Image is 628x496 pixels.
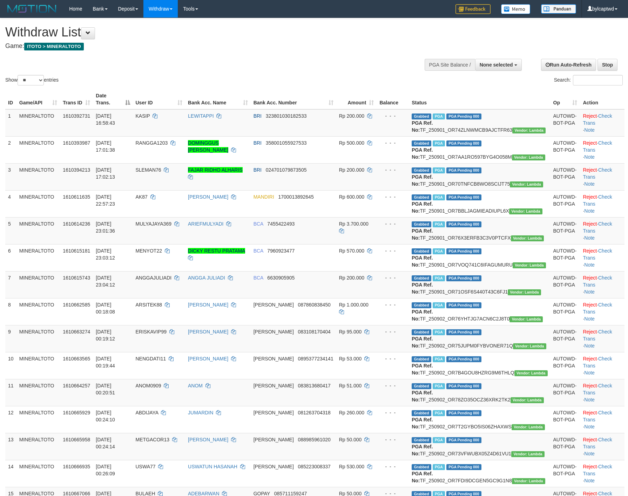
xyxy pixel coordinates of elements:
td: · · [580,406,624,433]
th: Op: activate to sort column ascending [551,89,580,109]
td: AUTOWD-BOT-PGA [551,244,580,271]
span: Copy 081263704318 to clipboard [298,410,330,415]
span: 1610662585 [63,302,90,308]
span: Vendor URL: https://order7.1velocity.biz [509,316,543,322]
td: 8 [5,298,16,325]
span: Vendor URL: https://order7.1velocity.biz [512,128,546,133]
span: Grabbed [412,275,431,281]
td: TF_250902_OR7T2GYBO5IS06ZHAXWS [409,406,550,433]
td: AUTOWD-BOT-PGA [551,325,580,352]
span: Vendor URL: https://order7.1velocity.biz [512,154,545,160]
button: None selected [475,59,522,71]
b: PGA Ref. No: [412,417,433,429]
a: DICKY RESTU PRATAMA [188,248,245,254]
span: NENGDATI11 [136,356,166,361]
a: Note [584,127,595,133]
a: Note [584,235,595,241]
th: Date Trans.: activate to sort column descending [93,89,133,109]
span: Copy 083813680417 to clipboard [298,383,330,388]
span: [DATE] 17:01:38 [96,140,115,153]
a: [PERSON_NAME] [188,194,228,200]
span: Vendor URL: https://order7.1velocity.biz [512,424,545,430]
td: TF_250902_OR78ZO35OCZ36XRK2TK2 [409,379,550,406]
td: TF_250902_OR7B4GOU8HZRG9M6THLQ [409,352,550,379]
a: Note [584,451,595,456]
span: 1610611635 [63,194,90,200]
a: Check Trans [583,221,612,234]
span: [PERSON_NAME] [254,410,294,415]
div: - - - [379,193,406,200]
a: Run Auto-Refresh [541,59,596,71]
div: - - - [379,382,406,389]
td: MINERALTOTO [16,352,60,379]
span: Marked by bylanggota2 [433,140,445,146]
td: 7 [5,271,16,298]
span: Marked by bylanggota1 [433,302,445,308]
span: [DATE] 00:19:12 [96,329,115,342]
span: Vendor URL: https://order7.1velocity.biz [511,235,544,241]
span: ERISKAVIP99 [136,329,167,335]
a: Reject [583,383,597,388]
div: - - - [379,436,406,443]
span: Marked by bylanggota1 [433,221,445,227]
th: Bank Acc. Name: activate to sort column ascending [185,89,251,109]
td: MINERALTOTO [16,271,60,298]
span: Grabbed [412,194,431,200]
td: TF_250901_OR74ZLNWMCB9AJCTFR63 [409,109,550,137]
a: Note [584,154,595,160]
td: · · [580,244,624,271]
a: Check Trans [583,275,612,288]
span: [PERSON_NAME] [254,383,294,388]
a: Note [584,262,595,268]
span: [DATE] 17:02:13 [96,167,115,180]
span: [PERSON_NAME] [254,329,294,335]
span: Grabbed [412,383,431,389]
span: METGACOR13 [136,437,169,442]
a: Note [584,343,595,349]
a: Reject [583,194,597,200]
td: TF_250902_OR75JUPM0FYBVONER71Q [409,325,550,352]
span: Grabbed [412,302,431,308]
td: MINERALTOTO [16,163,60,190]
img: Button%20Memo.svg [501,4,531,14]
span: [DATE] 00:19:44 [96,356,115,368]
a: USWATUN HASANAH [188,464,237,469]
a: Reject [583,437,597,442]
a: ANOM [188,383,203,388]
span: Copy 1700013892645 to clipboard [278,194,313,200]
img: panduan.png [541,4,576,14]
span: Marked by bylanggota2 [433,248,445,254]
span: 1610665929 [63,410,90,415]
span: Copy 083108170404 to clipboard [298,329,330,335]
td: · · [580,433,624,460]
a: [PERSON_NAME] [188,437,228,442]
td: TF_250901_OR7BBLJAGMIEADIUPL6X [409,190,550,217]
span: BCA [254,221,263,227]
span: Copy 323801030182533 to clipboard [266,113,307,119]
a: [PERSON_NAME] [188,356,228,361]
span: MENYOT22 [136,248,162,254]
span: SLEMAN76 [136,167,161,173]
span: 1610663274 [63,329,90,335]
a: Reject [583,329,597,335]
td: 3 [5,163,16,190]
a: Note [584,289,595,295]
span: 1610392731 [63,113,90,119]
b: PGA Ref. No: [412,390,433,402]
span: [DATE] 00:24:10 [96,410,115,422]
a: Note [584,208,595,214]
b: PGA Ref. No: [412,201,433,214]
span: Vendor URL: https://order7.1velocity.biz [509,208,542,214]
span: BCA [254,248,263,254]
th: Balance [377,89,409,109]
td: AUTOWD-BOT-PGA [551,433,580,460]
td: · · [580,325,624,352]
th: Game/API: activate to sort column ascending [16,89,60,109]
td: TF_250901_OR7AA1RO597BYG4O058M [409,136,550,163]
span: Grabbed [412,167,431,173]
td: 1 [5,109,16,137]
span: 1610615743 [63,275,90,281]
span: Marked by bylanggota2 [433,275,445,281]
select: Showentries [18,75,44,85]
span: Rp 53.000 [339,356,362,361]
